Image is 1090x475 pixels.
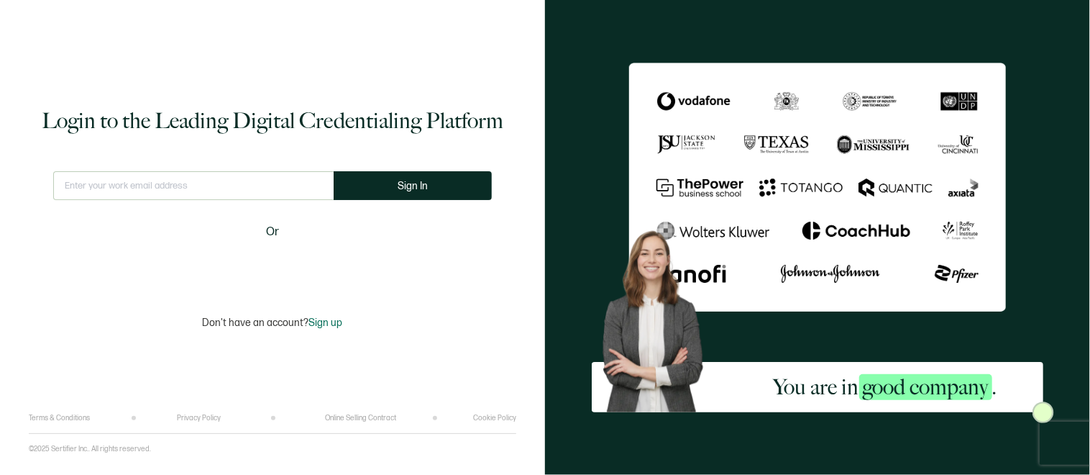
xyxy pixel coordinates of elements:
[29,414,90,422] a: Terms & Conditions
[177,414,221,422] a: Privacy Policy
[774,373,997,402] h2: You are in .
[53,171,334,200] input: Enter your work email address
[203,317,343,329] p: Don't have an account?
[592,222,727,412] img: Sertifier Login - You are in <span class="strong-h">good company</span>. Hero
[325,414,396,422] a: Online Selling Contract
[29,445,151,453] p: ©2025 Sertifier Inc.. All rights reserved.
[398,181,428,191] span: Sign In
[1032,402,1054,423] img: Sertifier Login
[334,171,492,200] button: Sign In
[309,317,343,329] span: Sign up
[859,374,992,400] span: good company
[42,107,503,135] h1: Login to the Leading Digital Credentialing Platform
[183,250,362,282] iframe: Sign in with Google Button
[266,223,279,241] span: Or
[473,414,516,422] a: Cookie Policy
[629,63,1006,311] img: Sertifier Login - You are in <span class="strong-h">good company</span>.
